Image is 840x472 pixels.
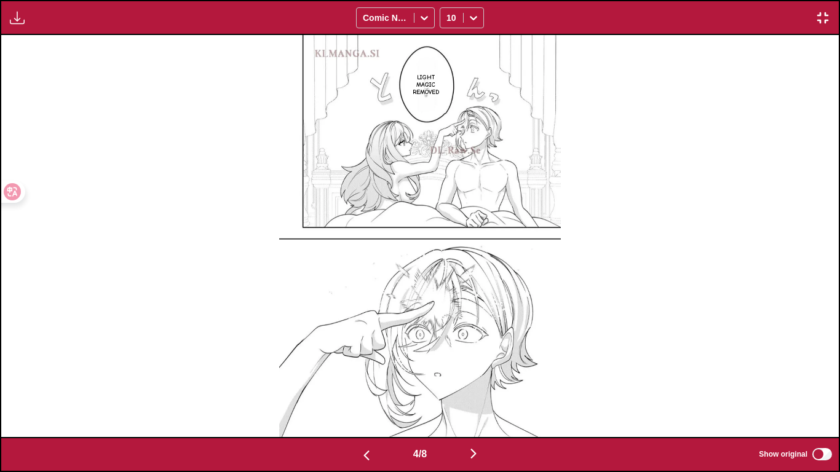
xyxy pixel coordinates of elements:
[10,10,25,25] img: Download translated images
[466,446,481,461] img: Next page
[759,450,807,458] span: Show original
[410,71,442,98] p: Light magic removed
[359,448,374,463] img: Previous page
[413,449,427,460] span: 4 / 8
[812,448,832,460] input: Show original
[279,35,560,436] img: Manga Panel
